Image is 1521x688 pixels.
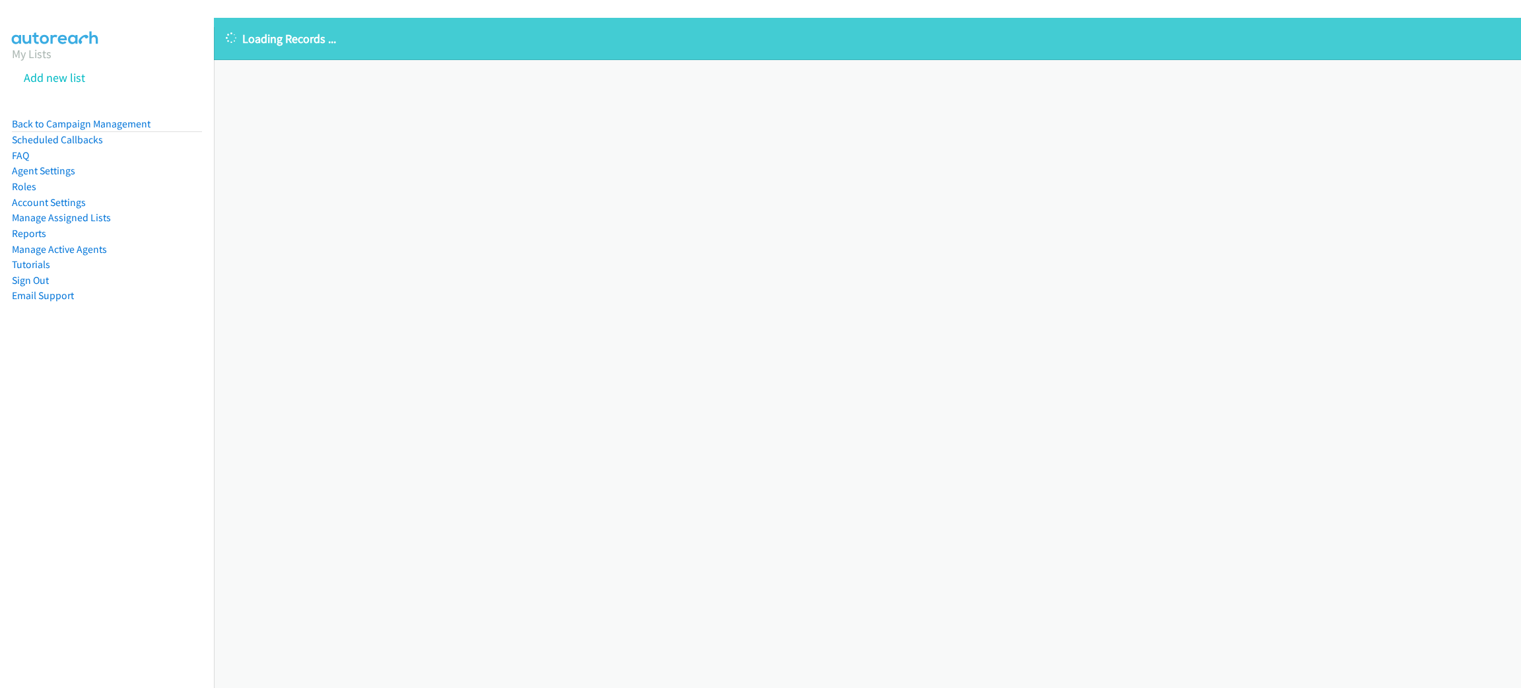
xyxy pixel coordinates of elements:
a: FAQ [12,149,29,162]
a: Sign Out [12,274,49,287]
a: Account Settings [12,196,86,209]
a: Add new list [24,70,85,85]
a: Manage Active Agents [12,243,107,256]
a: Agent Settings [12,164,75,177]
a: Manage Assigned Lists [12,211,111,224]
a: Back to Campaign Management [12,118,151,130]
a: Roles [12,180,36,193]
a: Email Support [12,289,74,302]
p: Loading Records ... [226,30,1509,48]
a: My Lists [12,46,51,61]
a: Tutorials [12,258,50,271]
a: Scheduled Callbacks [12,133,103,146]
a: Reports [12,227,46,240]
